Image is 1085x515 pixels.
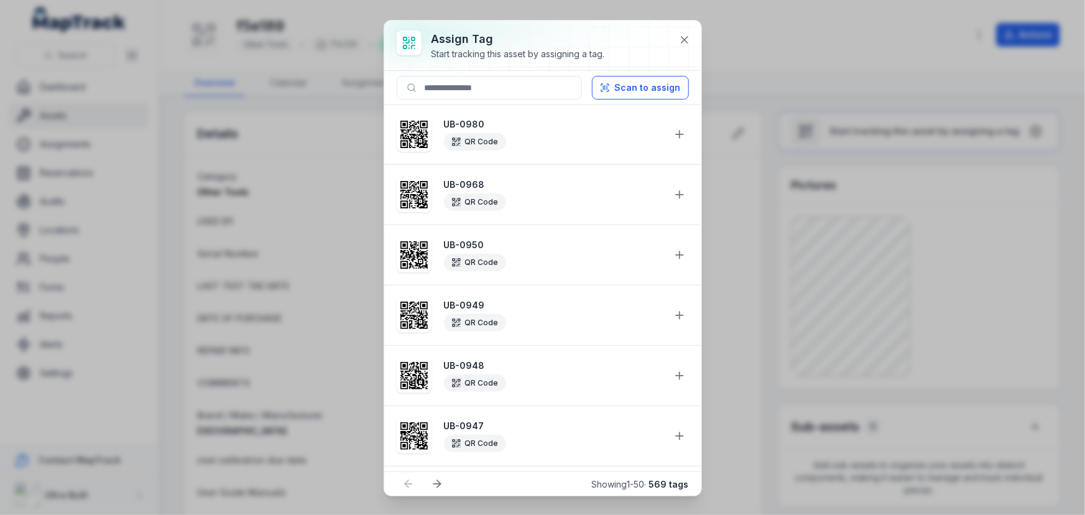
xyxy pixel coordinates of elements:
[444,299,663,312] strong: UB-0949
[444,374,506,392] div: QR Code
[444,239,663,251] strong: UB-0950
[444,179,663,191] strong: UB-0968
[592,479,689,489] span: Showing 1 - 50 ·
[432,48,605,60] div: Start tracking this asset by assigning a tag.
[444,314,506,332] div: QR Code
[444,360,663,372] strong: UB-0948
[444,118,663,131] strong: UB-0980
[444,254,506,271] div: QR Code
[649,479,689,489] strong: 569 tags
[444,420,663,432] strong: UB-0947
[444,435,506,452] div: QR Code
[592,76,689,100] button: Scan to assign
[444,133,506,151] div: QR Code
[432,30,605,48] h3: Assign tag
[444,193,506,211] div: QR Code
